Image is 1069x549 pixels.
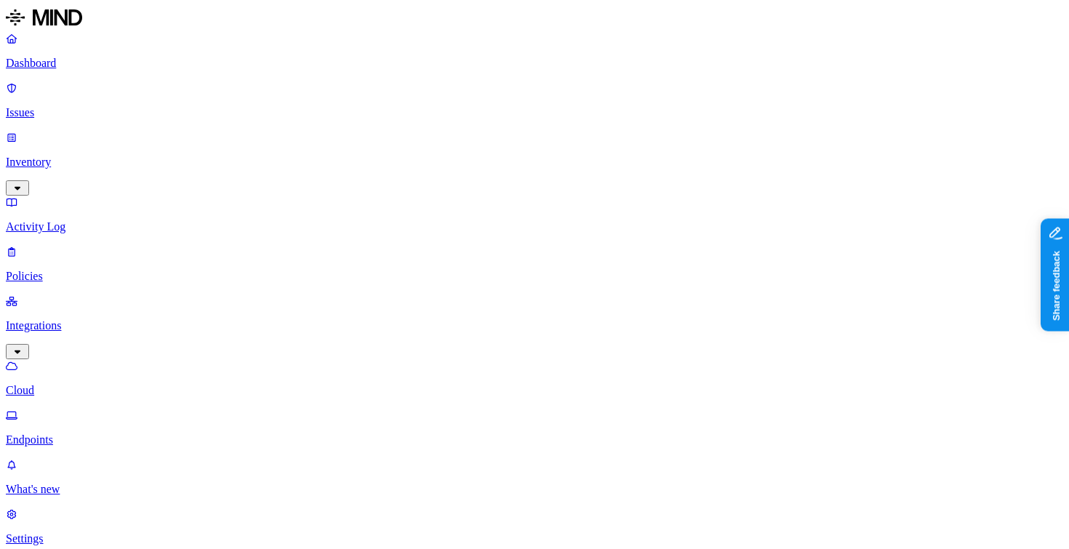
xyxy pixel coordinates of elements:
[6,32,1063,70] a: Dashboard
[6,532,1063,545] p: Settings
[6,245,1063,283] a: Policies
[6,270,1063,283] p: Policies
[6,81,1063,119] a: Issues
[6,6,82,29] img: MIND
[6,106,1063,119] p: Issues
[6,131,1063,193] a: Inventory
[6,294,1063,357] a: Integrations
[6,483,1063,496] p: What's new
[6,57,1063,70] p: Dashboard
[6,359,1063,397] a: Cloud
[6,220,1063,233] p: Activity Log
[6,319,1063,332] p: Integrations
[6,196,1063,233] a: Activity Log
[6,508,1063,545] a: Settings
[6,6,1063,32] a: MIND
[6,458,1063,496] a: What's new
[6,156,1063,169] p: Inventory
[6,384,1063,397] p: Cloud
[6,409,1063,446] a: Endpoints
[6,433,1063,446] p: Endpoints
